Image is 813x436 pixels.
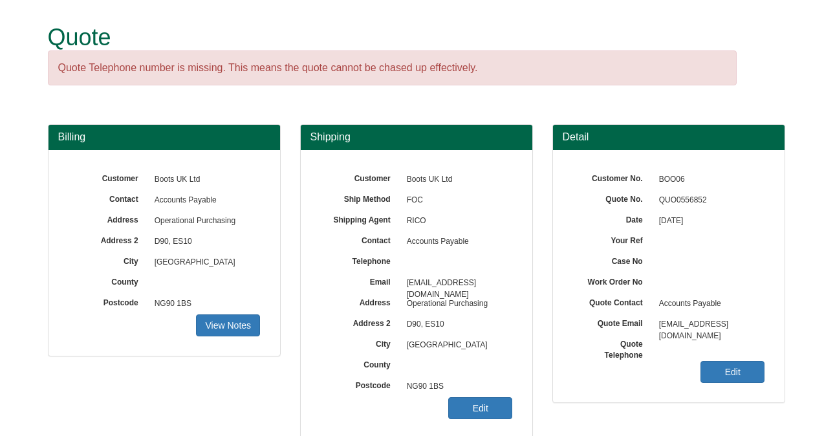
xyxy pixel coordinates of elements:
[563,131,775,143] h3: Detail
[572,273,653,288] label: Work Order No
[400,294,513,314] span: Operational Purchasing
[400,211,513,232] span: RICO
[572,232,653,246] label: Your Ref
[148,190,261,211] span: Accounts Payable
[572,211,653,226] label: Date
[196,314,260,336] a: View Notes
[572,335,653,361] label: Quote Telephone
[148,211,261,232] span: Operational Purchasing
[148,252,261,273] span: [GEOGRAPHIC_DATA]
[68,273,148,288] label: County
[400,335,513,356] span: [GEOGRAPHIC_DATA]
[653,314,765,335] span: [EMAIL_ADDRESS][DOMAIN_NAME]
[148,294,261,314] span: NG90 1BS
[700,361,764,383] a: Edit
[320,294,400,309] label: Address
[68,232,148,246] label: Address 2
[320,211,400,226] label: Shipping Agent
[320,252,400,267] label: Telephone
[448,397,512,419] a: Edit
[68,169,148,184] label: Customer
[572,190,653,205] label: Quote No.
[68,190,148,205] label: Contact
[400,376,513,397] span: NG90 1BS
[68,211,148,226] label: Address
[48,25,737,50] h1: Quote
[400,232,513,252] span: Accounts Payable
[400,169,513,190] span: Boots UK Ltd
[320,314,400,329] label: Address 2
[310,131,523,143] h3: Shipping
[400,190,513,211] span: FOC
[68,252,148,267] label: City
[320,190,400,205] label: Ship Method
[400,314,513,335] span: D90, ES10
[572,314,653,329] label: Quote Email
[48,50,737,86] div: Quote Telephone number is missing. This means the quote cannot be chased up effectively.
[320,169,400,184] label: Customer
[68,294,148,309] label: Postcode
[653,211,765,232] span: [DATE]
[320,356,400,371] label: County
[572,169,653,184] label: Customer No.
[653,294,765,314] span: Accounts Payable
[148,232,261,252] span: D90, ES10
[148,169,261,190] span: Boots UK Ltd
[320,376,400,391] label: Postcode
[400,273,513,294] span: [EMAIL_ADDRESS][DOMAIN_NAME]
[320,232,400,246] label: Contact
[653,190,765,211] span: QUO0556852
[320,273,400,288] label: Email
[320,335,400,350] label: City
[572,294,653,309] label: Quote Contact
[572,252,653,267] label: Case No
[653,169,765,190] span: BOO06
[58,131,270,143] h3: Billing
